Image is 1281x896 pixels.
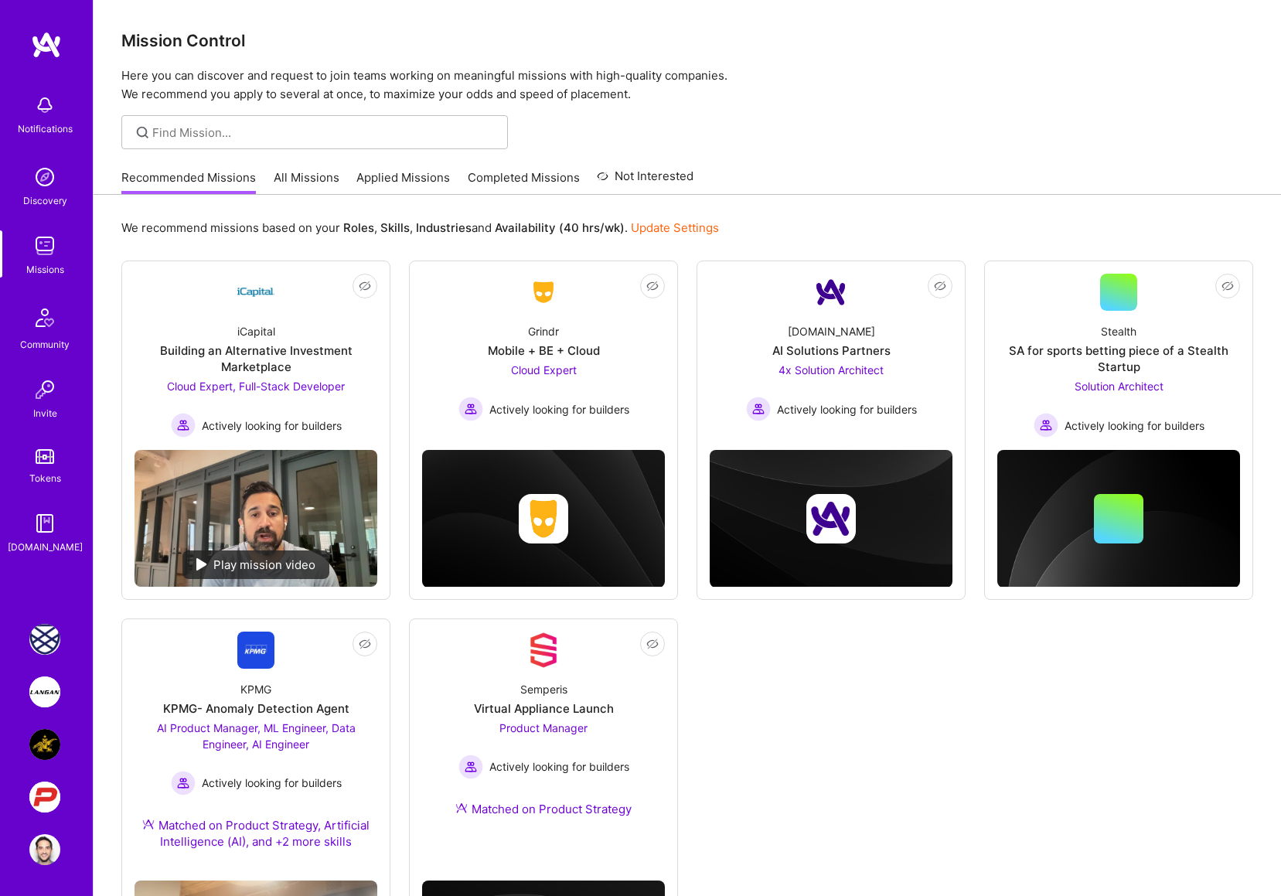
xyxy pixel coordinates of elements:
[646,280,659,292] i: icon EyeClosed
[26,782,64,813] a: PCarMarket: Car Marketplace Web App Redesign
[8,539,83,555] div: [DOMAIN_NAME]
[167,380,345,393] span: Cloud Expert, Full-Stack Developer
[135,274,377,438] a: Company LogoiCapitalBuilding an Alternative Investment MarketplaceCloud Expert, Full-Stack Develo...
[196,558,207,571] img: play
[237,274,274,311] img: Company Logo
[26,624,64,655] a: Charlie Health: Team for Mental Health Support
[29,374,60,405] img: Invite
[489,401,629,417] span: Actively looking for builders
[520,681,567,697] div: Semperis
[134,124,152,141] i: icon SearchGrey
[813,274,850,311] img: Company Logo
[788,323,875,339] div: [DOMAIN_NAME]
[274,169,339,195] a: All Missions
[646,638,659,650] i: icon EyeClosed
[997,450,1240,588] img: cover
[135,817,377,850] div: Matched on Product Strategy, Artificial Intelligence (AI), and +2 more skills
[135,632,377,868] a: Company LogoKPMGKPMG- Anomaly Detection AgentAI Product Manager, ML Engineer, Data Engineer, AI E...
[359,638,371,650] i: icon EyeClosed
[631,220,719,235] a: Update Settings
[1065,417,1204,434] span: Actively looking for builders
[142,818,155,830] img: Ateam Purple Icon
[422,274,665,424] a: Company LogoGrindrMobile + BE + CloudCloud Expert Actively looking for buildersActively looking f...
[997,342,1240,375] div: SA for sports betting piece of a Stealth Startup
[499,721,588,734] span: Product Manager
[18,121,73,137] div: Notifications
[29,162,60,192] img: discovery
[26,729,64,760] a: Anheuser-Busch: AI Data Science Platform
[182,550,329,579] div: Play mission video
[29,230,60,261] img: teamwork
[525,278,562,306] img: Company Logo
[489,758,629,775] span: Actively looking for builders
[135,450,377,587] img: No Mission
[746,397,771,421] img: Actively looking for builders
[29,508,60,539] img: guide book
[778,363,884,376] span: 4x Solution Architect
[121,169,256,195] a: Recommended Missions
[240,681,271,697] div: KPMG
[26,261,64,278] div: Missions
[33,405,57,421] div: Invite
[29,624,60,655] img: Charlie Health: Team for Mental Health Support
[422,450,665,588] img: cover
[777,401,917,417] span: Actively looking for builders
[1101,323,1136,339] div: Stealth
[359,280,371,292] i: icon EyeClosed
[528,323,559,339] div: Grindr
[26,299,63,336] img: Community
[934,280,946,292] i: icon EyeClosed
[31,31,62,59] img: logo
[121,31,1253,50] h3: Mission Control
[710,450,952,588] img: cover
[171,413,196,438] img: Actively looking for builders
[772,342,891,359] div: AI Solutions Partners
[1221,280,1234,292] i: icon EyeClosed
[29,90,60,121] img: bell
[455,801,632,817] div: Matched on Product Strategy
[202,775,342,791] span: Actively looking for builders
[29,729,60,760] img: Anheuser-Busch: AI Data Science Platform
[474,700,614,717] div: Virtual Appliance Launch
[135,342,377,375] div: Building an Alternative Investment Marketplace
[36,449,54,464] img: tokens
[121,66,1253,104] p: Here you can discover and request to join teams working on meaningful missions with high-quality ...
[152,124,496,141] input: Find Mission...
[26,834,64,865] a: User Avatar
[422,632,665,836] a: Company LogoSemperisVirtual Appliance LaunchProduct Manager Actively looking for buildersActively...
[20,336,70,353] div: Community
[23,192,67,209] div: Discovery
[29,782,60,813] img: PCarMarket: Car Marketplace Web App Redesign
[380,220,410,235] b: Skills
[997,274,1240,438] a: StealthSA for sports betting piece of a Stealth StartupSolution Architect Actively looking for bu...
[519,494,568,543] img: Company logo
[29,676,60,707] img: Langan: AI-Copilot for Environmental Site Assessment
[468,169,580,195] a: Completed Missions
[495,220,625,235] b: Availability (40 hrs/wk)
[525,632,562,669] img: Company Logo
[202,417,342,434] span: Actively looking for builders
[29,470,61,486] div: Tokens
[806,494,856,543] img: Company logo
[157,721,356,751] span: AI Product Manager, ML Engineer, Data Engineer, AI Engineer
[597,167,693,195] a: Not Interested
[237,323,275,339] div: iCapital
[1034,413,1058,438] img: Actively looking for builders
[121,220,719,236] p: We recommend missions based on your , , and .
[343,220,374,235] b: Roles
[163,700,349,717] div: KPMG- Anomaly Detection Agent
[1075,380,1163,393] span: Solution Architect
[511,363,577,376] span: Cloud Expert
[237,632,274,669] img: Company Logo
[356,169,450,195] a: Applied Missions
[488,342,600,359] div: Mobile + BE + Cloud
[455,802,468,814] img: Ateam Purple Icon
[710,274,952,424] a: Company Logo[DOMAIN_NAME]AI Solutions Partners4x Solution Architect Actively looking for builders...
[26,676,64,707] a: Langan: AI-Copilot for Environmental Site Assessment
[171,771,196,795] img: Actively looking for builders
[29,834,60,865] img: User Avatar
[416,220,472,235] b: Industries
[458,755,483,779] img: Actively looking for builders
[458,397,483,421] img: Actively looking for builders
